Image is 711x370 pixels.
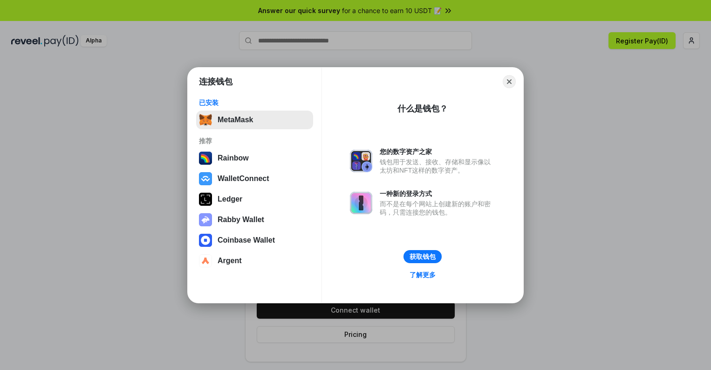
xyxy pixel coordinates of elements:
img: svg+xml,%3Csvg%20xmlns%3D%22http%3A%2F%2Fwww.w3.org%2F2000%2Fsvg%22%20fill%3D%22none%22%20viewBox... [350,192,372,214]
div: WalletConnect [218,175,269,183]
div: 了解更多 [410,271,436,279]
div: Coinbase Wallet [218,236,275,244]
img: svg+xml,%3Csvg%20width%3D%2228%22%20height%3D%2228%22%20viewBox%3D%220%200%2028%2028%22%20fill%3D... [199,234,212,247]
button: MetaMask [196,111,313,129]
div: 推荐 [199,137,310,145]
a: 了解更多 [404,269,441,281]
div: 一种新的登录方式 [380,189,495,198]
div: Ledger [218,195,242,203]
img: svg+xml,%3Csvg%20xmlns%3D%22http%3A%2F%2Fwww.w3.org%2F2000%2Fsvg%22%20fill%3D%22none%22%20viewBox... [199,213,212,226]
button: Ledger [196,190,313,209]
div: Rabby Wallet [218,216,264,224]
button: WalletConnect [196,169,313,188]
img: svg+xml,%3Csvg%20width%3D%2228%22%20height%3D%2228%22%20viewBox%3D%220%200%2028%2028%22%20fill%3D... [199,172,212,185]
div: 您的数字资产之家 [380,147,495,156]
button: 获取钱包 [403,250,442,263]
button: Rainbow [196,149,313,168]
div: Argent [218,257,242,265]
div: 钱包用于发送、接收、存储和显示像以太坊和NFT这样的数字资产。 [380,158,495,175]
button: Close [503,75,516,88]
button: Argent [196,251,313,270]
button: Rabby Wallet [196,210,313,229]
div: 获取钱包 [410,252,436,261]
h1: 连接钱包 [199,76,232,87]
div: 而不是在每个网站上创建新的账户和密码，只需连接您的钱包。 [380,200,495,216]
img: svg+xml,%3Csvg%20fill%3D%22none%22%20height%3D%2233%22%20viewBox%3D%220%200%2035%2033%22%20width%... [199,113,212,126]
img: svg+xml,%3Csvg%20width%3D%2228%22%20height%3D%2228%22%20viewBox%3D%220%200%2028%2028%22%20fill%3D... [199,254,212,267]
div: MetaMask [218,116,253,124]
img: svg+xml,%3Csvg%20xmlns%3D%22http%3A%2F%2Fwww.w3.org%2F2000%2Fsvg%22%20fill%3D%22none%22%20viewBox... [350,150,372,172]
div: Rainbow [218,154,249,162]
button: Coinbase Wallet [196,231,313,250]
img: svg+xml,%3Csvg%20width%3D%22120%22%20height%3D%22120%22%20viewBox%3D%220%200%20120%20120%22%20fil... [199,152,212,165]
div: 已安装 [199,98,310,107]
img: svg+xml,%3Csvg%20xmlns%3D%22http%3A%2F%2Fwww.w3.org%2F2000%2Fsvg%22%20width%3D%2228%22%20height%3... [199,193,212,206]
div: 什么是钱包？ [397,103,448,114]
